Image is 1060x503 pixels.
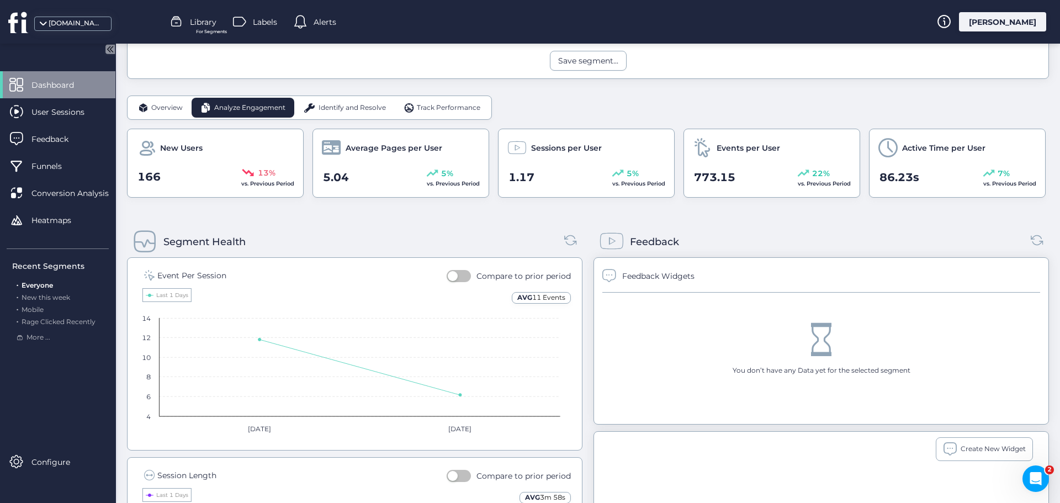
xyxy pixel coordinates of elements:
[22,305,44,314] span: Mobile
[253,16,277,28] span: Labels
[17,279,18,289] span: .
[427,180,480,187] span: vs. Previous Period
[146,393,151,401] text: 6
[512,292,571,304] div: AVG
[319,103,386,113] span: Identify and Resolve
[26,332,50,343] span: More ...
[248,425,271,433] text: [DATE]
[157,469,216,481] div: Session Length
[142,333,151,342] text: 12
[508,169,534,186] span: 1.17
[49,18,104,29] div: [DOMAIN_NAME]
[417,103,480,113] span: Track Performance
[1045,465,1054,474] span: 2
[258,167,275,179] span: 13%
[323,169,349,186] span: 5.04
[31,79,91,91] span: Dashboard
[142,353,151,362] text: 10
[137,168,161,186] span: 166
[214,103,285,113] span: Analyze Engagement
[540,493,565,501] span: 3m 58s
[17,291,18,301] span: .
[449,425,472,433] text: [DATE]
[630,234,679,250] div: Feedback
[314,16,336,28] span: Alerts
[733,366,910,376] div: You don’t have any Data yet for the selected segment
[22,317,96,326] span: Rage Clicked Recently
[31,187,125,199] span: Conversion Analysis
[146,373,151,381] text: 8
[22,293,70,301] span: New this week
[902,142,985,154] span: Active Time per User
[1022,465,1049,492] iframe: Intercom live chat
[163,234,246,250] div: Segment Health
[196,28,227,35] span: For Segments
[22,281,53,289] span: Everyone
[346,142,442,154] span: Average Pages per User
[190,16,216,28] span: Library
[531,142,602,154] span: Sessions per User
[622,270,695,282] div: Feedback Widgets
[31,214,88,226] span: Heatmaps
[31,106,101,118] span: User Sessions
[476,270,571,282] div: Compare to prior period
[812,167,830,179] span: 22%
[17,315,18,326] span: .
[476,470,571,482] div: Compare to prior period
[612,180,665,187] span: vs. Previous Period
[146,412,151,421] text: 4
[12,260,109,272] div: Recent Segments
[17,303,18,314] span: .
[798,180,851,187] span: vs. Previous Period
[31,133,85,145] span: Feedback
[998,167,1010,179] span: 7%
[241,180,294,187] span: vs. Previous Period
[160,142,203,154] span: New Users
[983,180,1036,187] span: vs. Previous Period
[156,491,188,499] text: Last 1 Days
[627,167,639,179] span: 5%
[694,169,735,186] span: 773.15
[959,12,1046,31] div: [PERSON_NAME]
[717,142,780,154] span: Events per User
[441,167,453,179] span: 5%
[532,293,565,301] span: 11 Events
[31,456,87,468] span: Configure
[151,103,183,113] span: Overview
[142,314,151,322] text: 14
[157,269,226,282] div: Event Per Session
[879,169,919,186] span: 86.23s
[156,292,188,299] text: Last 1 Days
[31,160,78,172] span: Funnels
[961,444,1026,454] span: Create New Widget
[558,55,618,67] div: Save segment...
